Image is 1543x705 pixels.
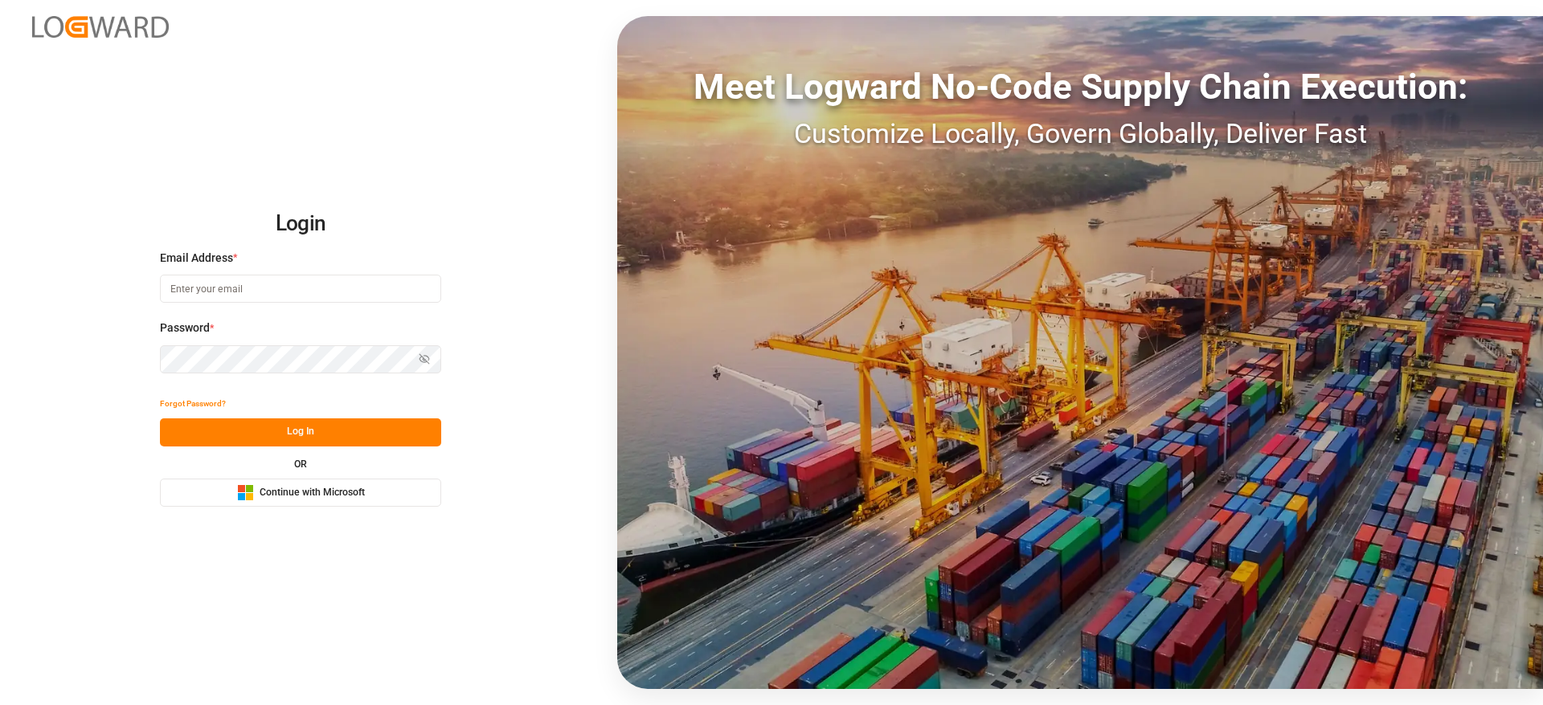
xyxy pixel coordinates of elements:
[160,250,233,267] span: Email Address
[617,113,1543,154] div: Customize Locally, Govern Globally, Deliver Fast
[160,390,226,418] button: Forgot Password?
[32,16,169,38] img: Logward_new_orange.png
[160,479,441,507] button: Continue with Microsoft
[617,60,1543,113] div: Meet Logward No-Code Supply Chain Execution:
[160,198,441,250] h2: Login
[160,320,210,336] span: Password
[160,275,441,303] input: Enter your email
[260,486,365,500] span: Continue with Microsoft
[294,459,307,469] small: OR
[160,418,441,446] button: Log In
